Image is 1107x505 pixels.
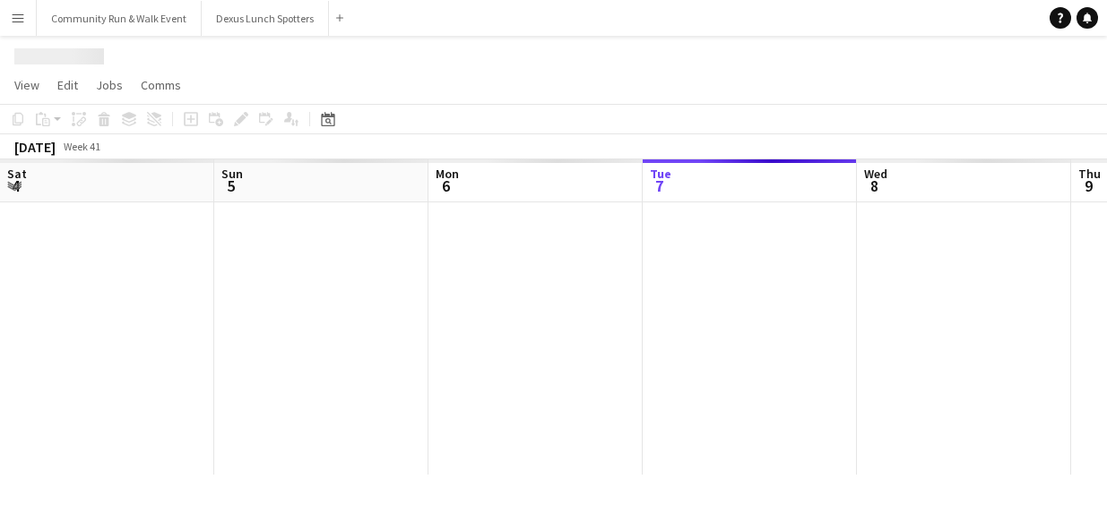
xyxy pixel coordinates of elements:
span: 4 [4,175,27,196]
a: View [7,73,47,97]
button: Dexus Lunch Spotters [202,1,329,36]
a: Comms [134,73,188,97]
span: Comms [141,77,181,93]
span: Thu [1078,166,1101,182]
span: Tue [650,166,671,182]
span: Edit [57,77,78,93]
span: Mon [436,166,459,182]
a: Jobs [89,73,130,97]
span: 5 [219,175,243,196]
span: Sun [221,166,243,182]
span: Jobs [96,77,123,93]
a: Edit [50,73,85,97]
span: View [14,77,39,93]
span: Week 41 [59,140,104,153]
span: Wed [864,166,887,182]
div: [DATE] [14,138,56,156]
span: 6 [433,175,459,196]
span: Sat [7,166,27,182]
button: Community Run & Walk Event [37,1,202,36]
span: 8 [861,175,887,196]
span: 7 [647,175,671,196]
span: 9 [1076,175,1101,196]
